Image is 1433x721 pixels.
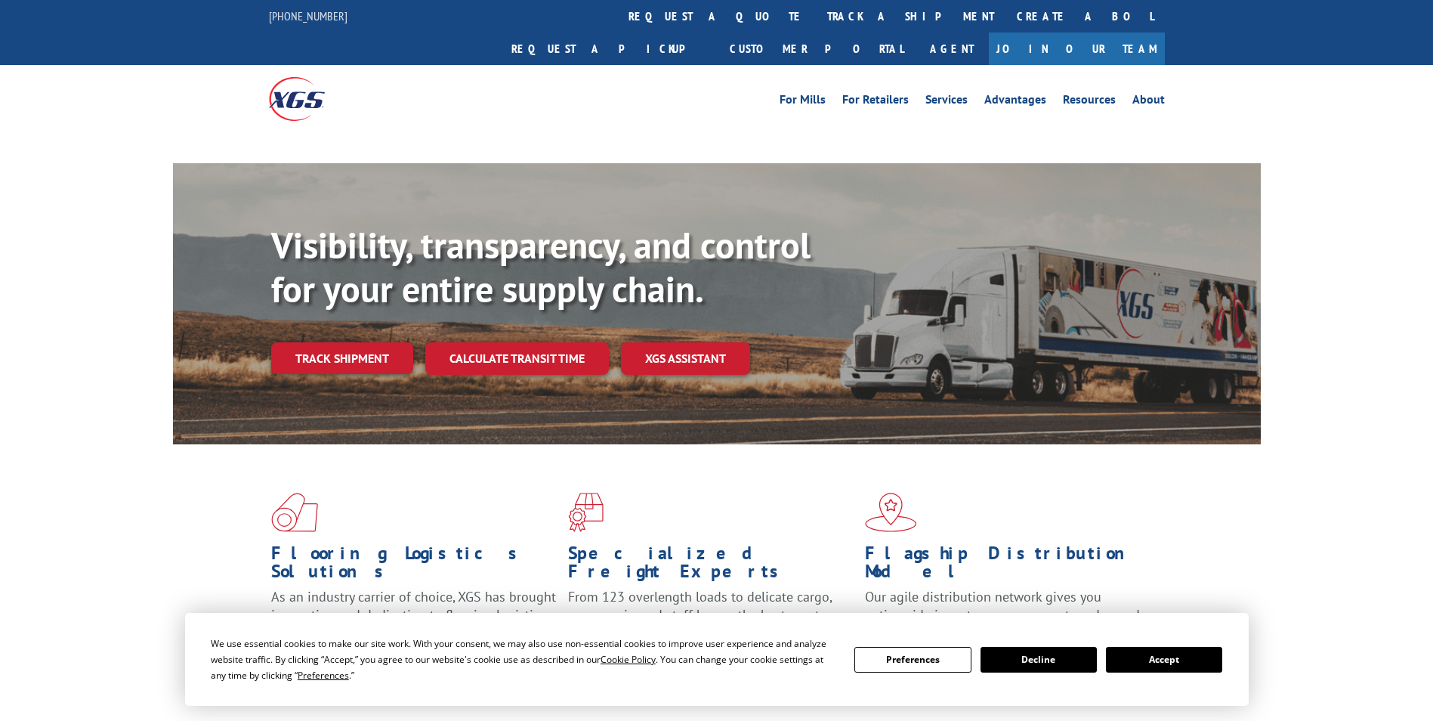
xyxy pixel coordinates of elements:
button: Accept [1106,647,1222,673]
a: Resources [1063,94,1116,110]
b: Visibility, transparency, and control for your entire supply chain. [271,221,811,312]
span: Preferences [298,669,349,682]
a: XGS ASSISTANT [621,342,750,375]
div: Cookie Consent Prompt [185,613,1249,706]
span: Our agile distribution network gives you nationwide inventory management on demand. [865,588,1143,624]
a: Customer Portal [718,32,915,65]
a: For Retailers [842,94,909,110]
button: Preferences [854,647,971,673]
h1: Specialized Freight Experts [568,544,854,588]
img: xgs-icon-total-supply-chain-intelligence-red [271,493,318,532]
span: Cookie Policy [601,653,656,666]
a: For Mills [780,94,826,110]
h1: Flagship Distribution Model [865,544,1150,588]
span: As an industry carrier of choice, XGS has brought innovation and dedication to flooring logistics... [271,588,556,642]
img: xgs-icon-flagship-distribution-model-red [865,493,917,532]
a: [PHONE_NUMBER] [269,8,347,23]
a: Join Our Team [989,32,1165,65]
a: Request a pickup [500,32,718,65]
a: Advantages [984,94,1046,110]
p: From 123 overlength loads to delicate cargo, our experienced staff knows the best way to move you... [568,588,854,655]
a: Calculate transit time [425,342,609,375]
div: We use essential cookies to make our site work. With your consent, we may also use non-essential ... [211,636,836,683]
h1: Flooring Logistics Solutions [271,544,557,588]
a: Agent [915,32,989,65]
img: xgs-icon-focused-on-flooring-red [568,493,604,532]
button: Decline [981,647,1097,673]
a: About [1132,94,1165,110]
a: Track shipment [271,342,413,374]
a: Services [925,94,968,110]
